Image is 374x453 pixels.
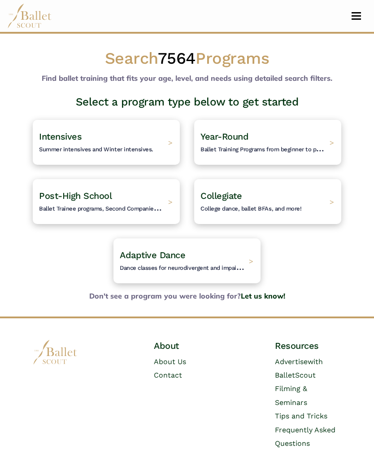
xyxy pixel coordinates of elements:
[194,179,341,224] a: CollegiateCollege dance, ballet BFAs, and more! >
[26,290,348,302] b: Don't see a program you were looking for?
[330,197,334,206] span: >
[39,146,153,153] span: Summer intensives and Winter intensives.
[113,238,261,283] a: Adaptive DanceDance classes for neurodivergent and impaired people. >
[154,357,186,366] a: About Us
[33,179,180,224] a: Post-High SchoolBallet Trainee programs, Second Companies, and other post high-school training. >
[39,131,82,142] span: Intensives
[33,120,180,165] a: IntensivesSummer intensives and Winter intensives. >
[241,291,285,300] a: Let us know!
[26,95,348,109] h3: Select a program type below to get started
[275,340,341,352] h4: Resources
[200,143,359,154] span: Ballet Training Programs from beginner to pre-professional.
[200,131,248,142] span: Year-Round
[39,190,112,201] span: Post-High School
[168,138,173,147] span: >
[275,412,327,420] a: Tips and Tricks
[154,340,220,352] h4: About
[120,261,267,272] span: Dance classes for neurodivergent and impaired people.
[346,12,367,20] button: Toggle navigation
[200,205,301,212] span: College dance, ballet BFAs, and more!
[275,426,335,448] a: Frequently Asked Questions
[168,197,173,206] span: >
[120,250,185,260] span: Adaptive Dance
[194,120,341,165] a: Year-RoundBallet Training Programs from beginner to pre-professional. >
[33,48,341,69] h1: Search Programs
[42,74,332,83] b: Find ballet training that fits your age, level, and needs using detailed search filters.
[200,190,242,201] span: Collegiate
[154,371,182,379] a: Contact
[249,256,253,265] span: >
[33,340,78,365] img: logo
[39,202,256,213] span: Ballet Trainee programs, Second Companies, and other post high-school training.
[275,357,323,379] span: with BalletScout
[275,357,323,379] a: Advertisewith BalletScout
[275,384,307,406] a: Filming & Seminars
[330,138,334,147] span: >
[158,49,196,68] span: 7564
